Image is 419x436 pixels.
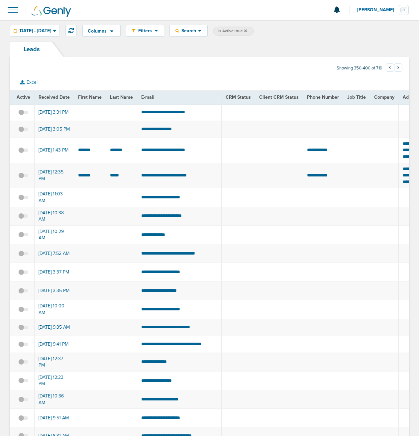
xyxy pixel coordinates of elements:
[110,94,133,100] span: Last Name
[35,138,74,163] td: [DATE] 1:43 PM
[218,28,247,34] span: Is Active: true
[343,90,370,104] th: Job Title
[35,121,74,138] td: [DATE] 3:05 PM
[35,163,74,188] td: [DATE] 12:35 PM
[337,65,382,71] span: Showing 350-400 of 719
[35,104,74,121] td: [DATE] 3:31 PM
[15,78,43,86] button: Excel
[357,8,399,12] span: [PERSON_NAME]
[141,94,155,100] span: E-mail
[35,188,74,207] td: [DATE] 11:03 AM
[394,63,402,72] button: Go to next page
[78,94,102,100] span: First Name
[35,390,74,409] td: [DATE] 10:36 AM
[35,300,74,319] td: [DATE] 10:00 AM
[35,371,74,390] td: [DATE] 12:23 PM
[35,281,74,300] td: [DATE] 3:35 PM
[32,6,71,17] img: Genly
[370,90,398,104] th: Company
[35,207,74,225] td: [DATE] 10:38 AM
[35,263,74,281] td: [DATE] 3:37 PM
[19,29,51,33] span: [DATE] - [DATE]
[35,409,74,427] td: [DATE] 9:51 AM
[255,90,303,104] th: Client CRM Status
[35,336,74,353] td: [DATE] 9:41 PM
[307,94,339,100] span: Phone Number
[35,319,74,336] td: [DATE] 9:35 AM
[35,353,74,371] td: [DATE] 12:37 PM
[179,28,198,34] span: Search
[35,244,74,263] td: [DATE] 7:52 AM
[386,64,402,72] ul: Pagination
[35,225,74,244] td: [DATE] 10:29 AM
[226,94,251,100] span: CRM Status
[136,28,155,34] span: Filters
[10,42,53,57] a: Leads
[17,94,30,100] span: Active
[88,29,107,34] span: Columns
[386,63,394,72] button: Go to previous page
[39,94,70,100] span: Received Date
